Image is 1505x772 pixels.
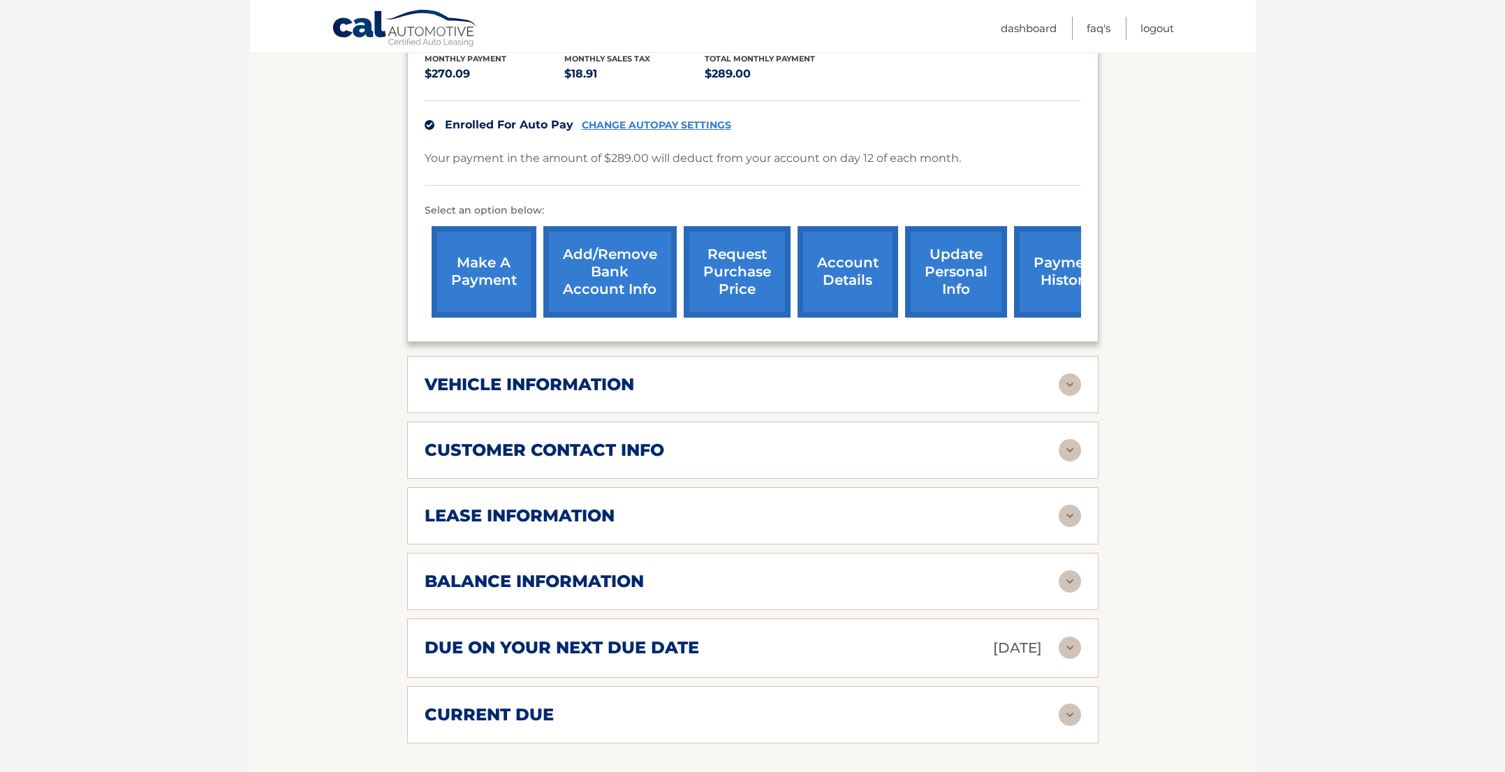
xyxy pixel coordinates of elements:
img: accordion-rest.svg [1059,505,1081,527]
p: $270.09 [425,64,565,84]
p: Select an option below: [425,202,1081,219]
a: FAQ's [1087,17,1110,40]
h2: vehicle information [425,374,634,395]
h2: due on your next due date [425,637,699,658]
img: accordion-rest.svg [1059,704,1081,726]
img: check.svg [425,120,434,130]
span: Monthly Payment [425,54,506,64]
p: [DATE] [993,636,1042,660]
a: Logout [1140,17,1174,40]
img: accordion-rest.svg [1059,570,1081,593]
a: Dashboard [1001,17,1057,40]
a: make a payment [432,226,536,318]
a: payment history [1014,226,1119,318]
img: accordion-rest.svg [1059,373,1081,396]
p: $18.91 [564,64,705,84]
a: request purchase price [684,226,791,318]
span: Enrolled For Auto Pay [445,118,573,131]
a: Cal Automotive [332,9,478,50]
a: Add/Remove bank account info [543,226,677,318]
span: Monthly sales Tax [564,54,650,64]
h2: lease information [425,505,615,526]
a: account details [798,226,898,318]
p: Your payment in the amount of $289.00 will deduct from your account on day 12 of each month. [425,149,961,168]
h2: balance information [425,571,644,592]
a: CHANGE AUTOPAY SETTINGS [582,119,731,131]
a: update personal info [905,226,1007,318]
p: $289.00 [705,64,845,84]
img: accordion-rest.svg [1059,637,1081,659]
img: accordion-rest.svg [1059,439,1081,461]
h2: customer contact info [425,440,664,461]
h2: current due [425,704,554,725]
span: Total Monthly Payment [705,54,815,64]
